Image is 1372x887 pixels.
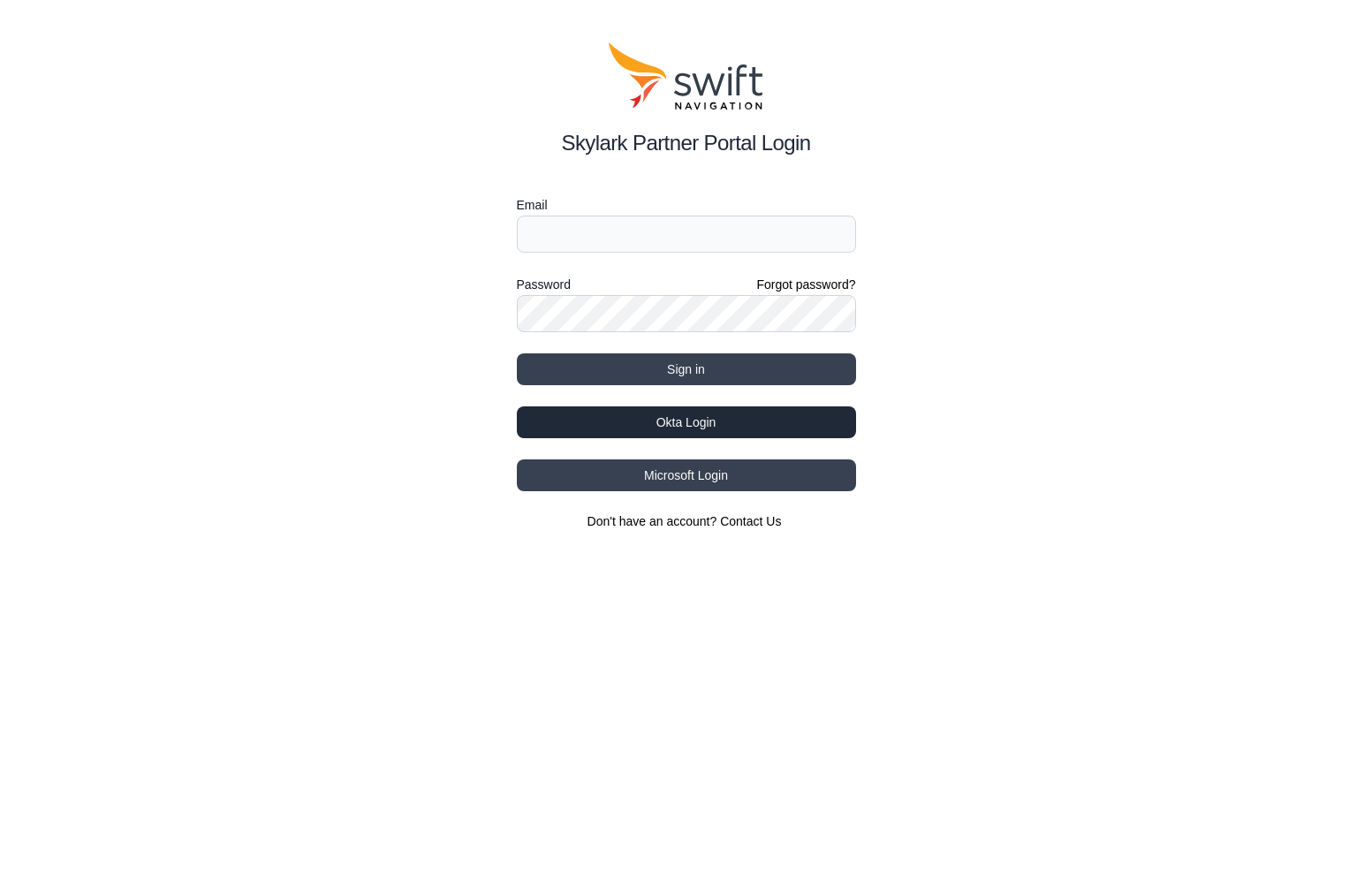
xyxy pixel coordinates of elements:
[517,353,856,385] button: Sign in
[517,512,856,530] section: Don't have an account?
[756,276,855,293] a: Forgot password?
[517,459,856,491] button: Microsoft Login
[517,274,571,295] label: Password
[720,514,781,528] a: Contact Us
[517,406,856,438] button: Okta Login
[517,194,856,216] label: Email
[517,127,856,159] h2: Skylark Partner Portal Login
